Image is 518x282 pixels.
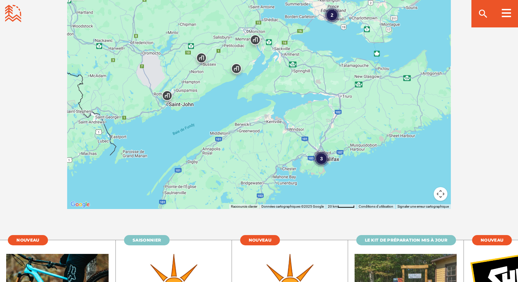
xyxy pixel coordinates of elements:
div: 2 [323,6,341,23]
a: Ouvrir cette zone dans Google Maps (dans une nouvelle fenêtre) [69,200,91,209]
span: nouveau [16,237,39,243]
a: nouveau [472,235,512,245]
button: Commandes de la caméra de la carte [434,187,447,201]
span: nouveau [481,237,503,243]
a: Saisonnier [124,235,170,245]
a: nouveau [240,235,280,245]
img: Google [69,200,91,209]
button: Raccourcis clavier [231,204,257,209]
span: Saisonnier [133,237,161,243]
div: 3 [313,150,330,167]
span: 20 km [328,205,337,208]
a: Signaler une erreur cartographique [397,205,449,208]
a: Conditions d'utilisation [359,205,393,208]
ion-icon: search [478,8,489,19]
span: Données cartographiques ©2025 Google [261,205,324,208]
a: nouveau [8,235,48,245]
a: Le kit de préparation mis à jour [356,235,456,245]
span: nouveau [249,237,271,243]
button: Échelle de la carte : 20 km pour 46 pixels [326,204,357,209]
span: Le kit de préparation mis à jour [365,237,448,243]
